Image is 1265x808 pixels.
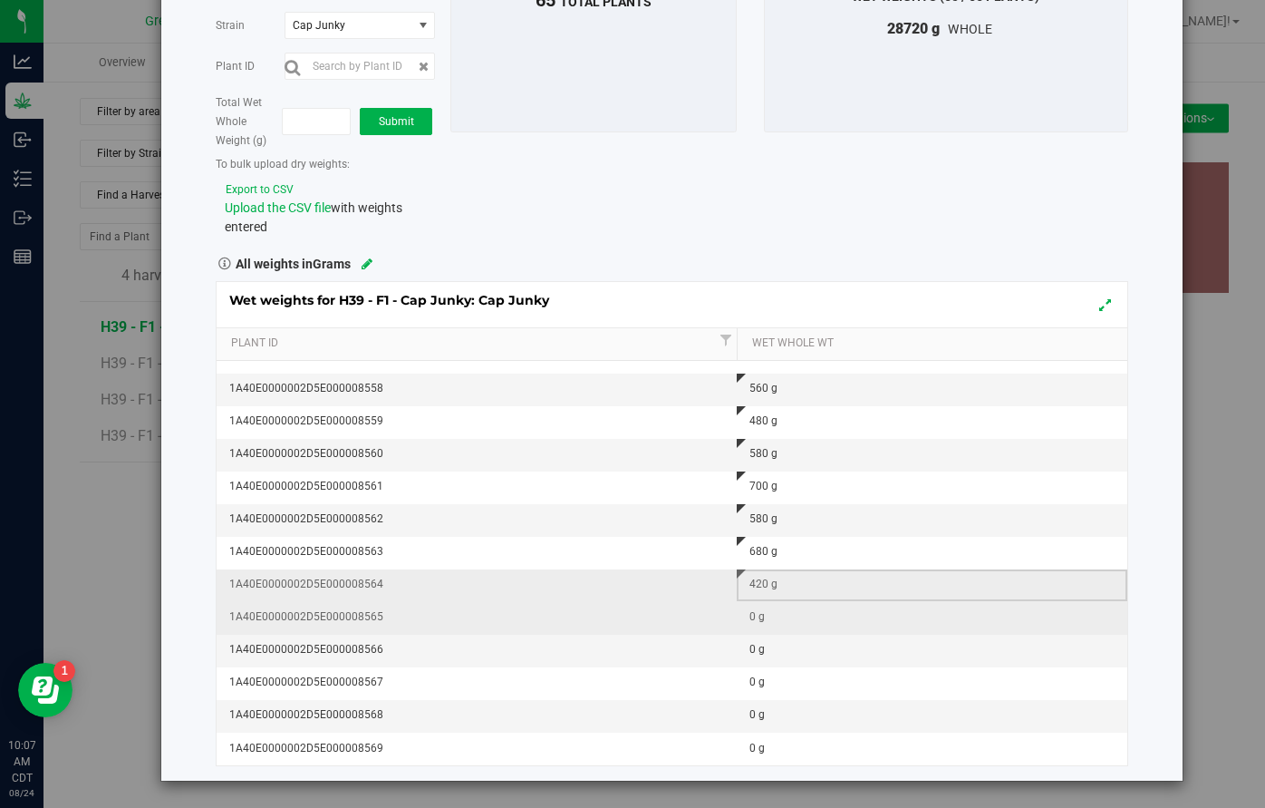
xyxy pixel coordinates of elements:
[229,413,736,430] div: 1A40E0000002D5E000008559
[216,19,245,32] span: Strain
[749,478,1125,495] div: 700 g
[229,740,736,757] div: 1A40E0000002D5E000008569
[948,22,992,36] span: whole
[749,740,1125,757] div: 0 g
[285,53,435,80] input: Search by Plant ID
[229,608,736,626] div: 1A40E0000002D5E000008565
[749,608,1125,626] div: 0 g
[216,159,437,170] h5: To bulk upload dry weights:
[229,641,736,658] div: 1A40E0000002D5E000008566
[379,115,414,128] span: Submit
[229,543,736,560] div: 1A40E0000002D5E000008563
[236,250,351,274] strong: All weights in
[715,328,737,351] a: Filter
[229,380,736,397] div: 1A40E0000002D5E000008558
[229,478,736,495] div: 1A40E0000002D5E000008561
[216,96,266,147] span: Total Wet Whole Weight (g)
[749,543,1125,560] div: 680 g
[1092,291,1118,317] button: Expand
[749,641,1125,658] div: 0 g
[313,257,351,271] span: Grams
[229,292,567,308] span: Wet weights for H39 - F1 - Cap Junky: Cap Junky
[887,20,940,37] span: 28720 g
[752,336,1121,351] a: Wet Whole Wt
[749,511,1125,528] div: 580 g
[229,674,736,691] div: 1A40E0000002D5E000008567
[225,199,437,237] div: with weights entered
[216,60,255,73] span: Plant ID
[749,445,1125,462] div: 580 g
[229,706,736,724] div: 1A40E0000002D5E000008568
[225,181,295,196] export-to-csv: wet-weight-harvest-modal
[231,336,716,351] a: Plant Id
[749,380,1125,397] div: 560 g
[229,511,736,528] div: 1A40E0000002D5E000008562
[360,108,432,135] button: Submit
[225,181,295,199] button: Export to CSV
[749,706,1125,724] div: 0 g
[749,413,1125,430] div: 480 g
[749,674,1125,691] div: 0 g
[229,445,736,462] div: 1A40E0000002D5E000008560
[18,663,72,717] iframe: Resource center
[53,660,75,682] iframe: Resource center unread badge
[293,19,400,32] span: Cap Junky
[749,576,1125,593] div: 420 g
[411,13,434,38] span: select
[229,576,736,593] div: 1A40E0000002D5E000008564
[225,200,331,215] span: Upload the CSV file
